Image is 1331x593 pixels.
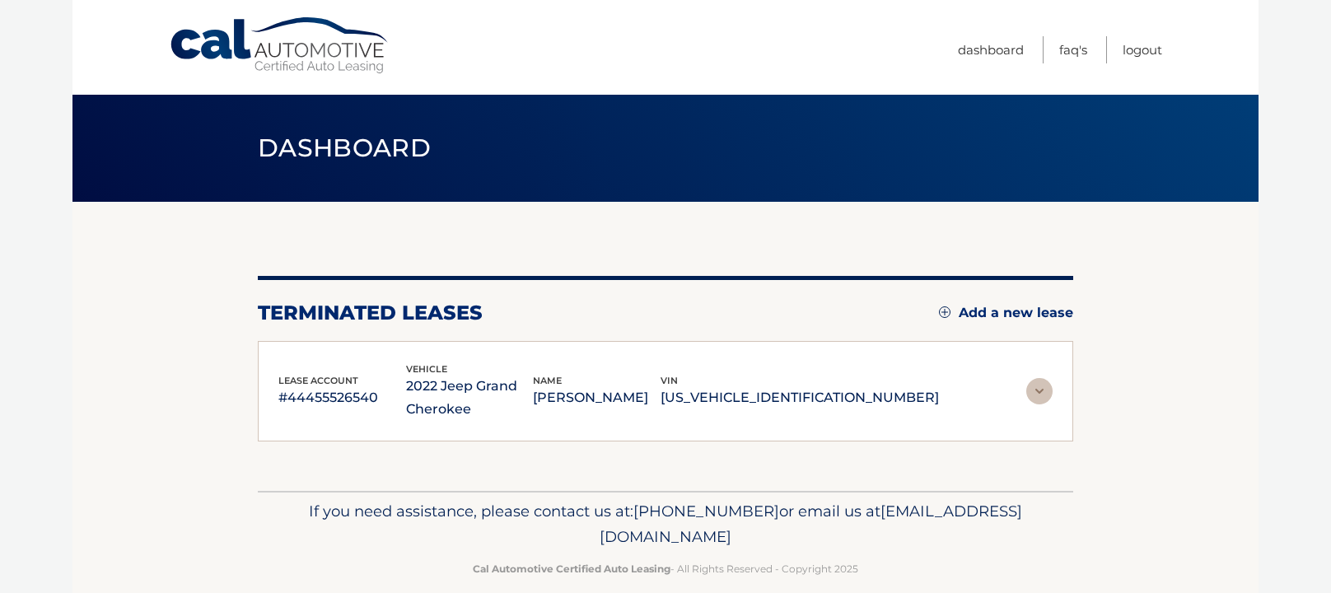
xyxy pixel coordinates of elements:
[1123,36,1162,63] a: Logout
[269,498,1062,551] p: If you need assistance, please contact us at: or email us at
[533,386,661,409] p: [PERSON_NAME]
[958,36,1024,63] a: Dashboard
[939,305,1073,321] a: Add a new lease
[406,375,534,421] p: 2022 Jeep Grand Cherokee
[278,375,358,386] span: lease account
[939,306,950,318] img: add.svg
[278,386,406,409] p: #44455526540
[661,375,678,386] span: vin
[533,375,562,386] span: name
[1026,378,1053,404] img: accordion-rest.svg
[633,502,779,521] span: [PHONE_NUMBER]
[1059,36,1087,63] a: FAQ's
[258,133,431,163] span: Dashboard
[661,386,939,409] p: [US_VEHICLE_IDENTIFICATION_NUMBER]
[269,560,1062,577] p: - All Rights Reserved - Copyright 2025
[169,16,391,75] a: Cal Automotive
[406,363,447,375] span: vehicle
[258,301,483,325] h2: terminated leases
[473,563,670,575] strong: Cal Automotive Certified Auto Leasing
